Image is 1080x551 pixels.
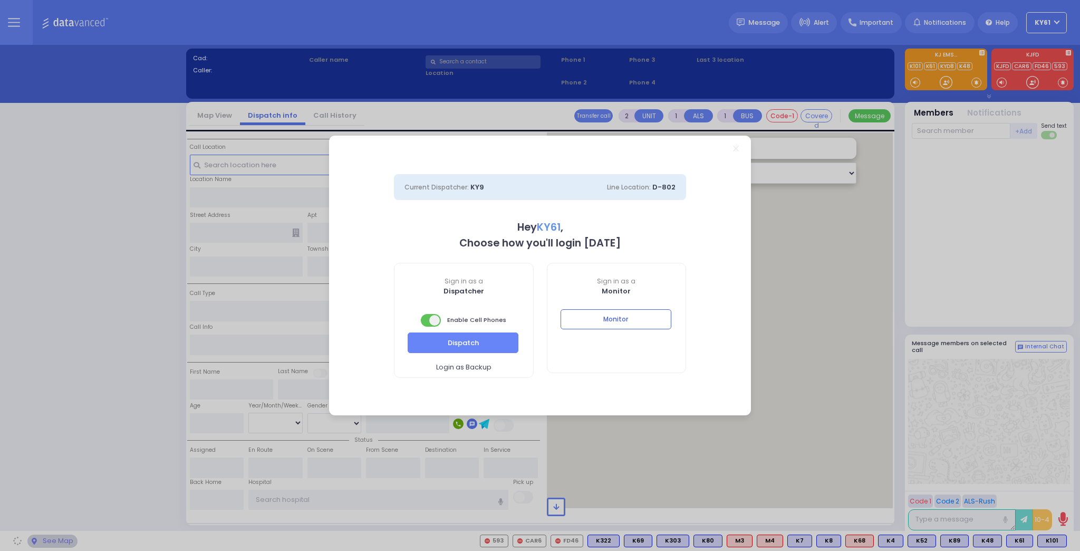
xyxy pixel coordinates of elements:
span: Current Dispatcher: [404,183,469,192]
span: Line Location: [607,183,651,192]
span: KY61 [537,220,561,234]
b: Choose how you'll login [DATE] [459,236,621,250]
span: Enable Cell Phones [421,313,506,328]
button: Dispatch [408,332,518,353]
span: Login as Backup [436,362,491,373]
button: Monitor [561,309,671,329]
span: Sign in as a [547,277,686,286]
span: D-802 [652,182,676,192]
span: KY9 [470,182,484,192]
span: Sign in as a [394,277,533,286]
b: Monitor [602,286,631,296]
b: Hey , [517,220,563,234]
b: Dispatcher [443,286,484,296]
a: Close [733,146,739,151]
